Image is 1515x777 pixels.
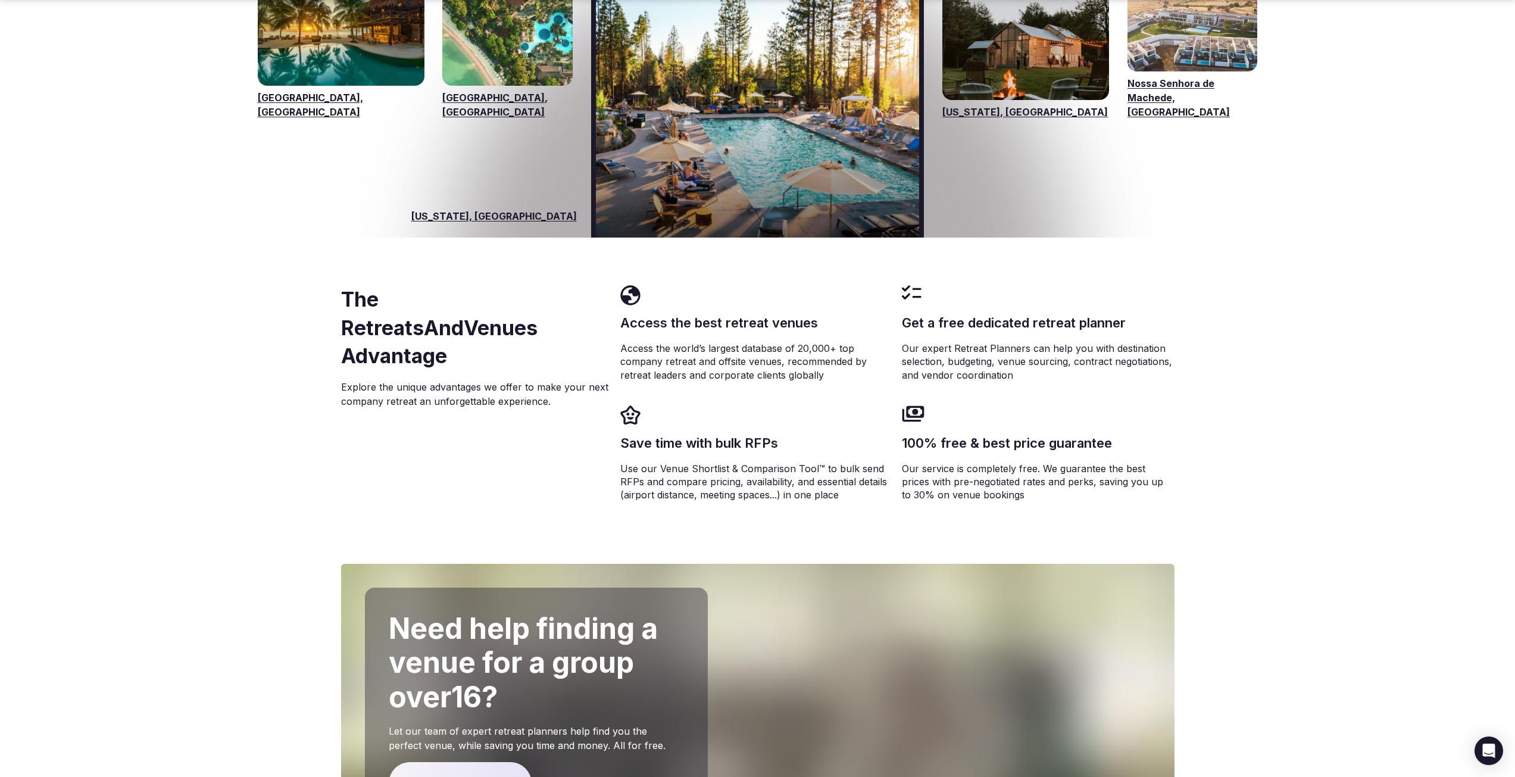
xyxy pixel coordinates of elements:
h3: Access the best retreat venues [620,314,892,332]
h3: 100% free & best price guarantee [902,434,1174,453]
h2: The RetreatsAndVenues Advantage [341,285,611,370]
h3: Get a free dedicated retreat planner [902,314,1174,332]
p: Explore the unique advantages we offer to make your next company retreat an unforgettable experie... [341,380,611,408]
div: Open Intercom Messenger [1475,737,1503,765]
h2: Need help finding a venue for a group over 16 ? [389,611,684,714]
a: Nossa Senhora de Machede, [GEOGRAPHIC_DATA] [1127,76,1257,119]
a: [GEOGRAPHIC_DATA], [GEOGRAPHIC_DATA] [258,91,424,119]
p: Let our team of expert retreat planners help find you the perfect venue, while saving you time an... [389,724,684,753]
p: Access the world’s largest database of 20,000+ top company retreat and offsite venues, recommende... [620,342,892,382]
p: Our service is completely free. We guarantee the best prices with pre-negotiated rates and perks,... [902,462,1174,502]
a: [US_STATE], [GEOGRAPHIC_DATA] [942,105,1109,119]
p: Use our Venue Shortlist & Comparison Tool™ to bulk send RFPs and compare pricing, availability, a... [620,462,892,502]
p: Our expert Retreat Planners can help you with destination selection, budgeting, venue sourcing, c... [902,342,1174,382]
h3: Save time with bulk RFPs [620,434,892,453]
span: [US_STATE], [GEOGRAPHIC_DATA] [411,209,577,223]
a: [GEOGRAPHIC_DATA], [GEOGRAPHIC_DATA] [442,91,572,119]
